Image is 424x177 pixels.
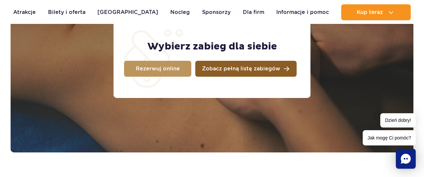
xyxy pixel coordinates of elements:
span: Kup teraz [357,9,383,15]
a: Rezerwuj online [124,61,191,77]
h2: Wybierz zabieg dla siebie [147,40,277,53]
a: Nocleg [170,4,190,20]
span: Rezerwuj online [136,66,180,71]
div: Chat [396,149,416,169]
a: Bilety i oferta [48,4,85,20]
a: [GEOGRAPHIC_DATA] [97,4,158,20]
a: Dla firm [243,4,264,20]
span: Dzień dobry! [380,113,416,128]
button: Kup teraz [341,4,411,20]
a: Atrakcje [13,4,36,20]
span: Zobacz pełną listę zabiegów [202,66,280,71]
span: Jak mogę Ci pomóc? [363,130,416,145]
a: Sponsorzy [202,4,231,20]
a: Informacje i pomoc [276,4,329,20]
a: Zobacz pełną listę zabiegów [195,61,297,77]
